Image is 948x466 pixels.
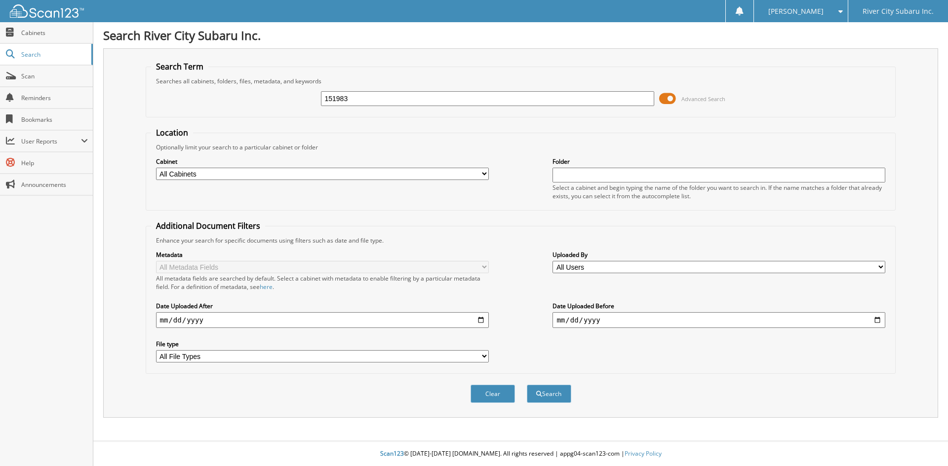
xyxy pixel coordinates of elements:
[156,312,489,328] input: start
[899,419,948,466] iframe: Chat Widget
[553,157,885,166] label: Folder
[151,127,193,138] legend: Location
[21,72,88,80] span: Scan
[21,94,88,102] span: Reminders
[21,180,88,189] span: Announcements
[156,274,489,291] div: All metadata fields are searched by default. Select a cabinet with metadata to enable filtering b...
[863,8,934,14] span: River City Subaru Inc.
[260,283,273,291] a: here
[21,159,88,167] span: Help
[151,236,891,245] div: Enhance your search for specific documents using filters such as date and file type.
[553,251,885,259] label: Uploaded By
[681,95,725,103] span: Advanced Search
[93,442,948,466] div: © [DATE]-[DATE] [DOMAIN_NAME]. All rights reserved | appg04-scan123-com |
[21,115,88,124] span: Bookmarks
[553,302,885,310] label: Date Uploaded Before
[380,449,404,458] span: Scan123
[768,8,824,14] span: [PERSON_NAME]
[103,27,938,43] h1: Search River City Subaru Inc.
[527,385,571,403] button: Search
[151,77,891,85] div: Searches all cabinets, folders, files, metadata, and keywords
[553,312,885,328] input: end
[625,449,662,458] a: Privacy Policy
[151,61,208,72] legend: Search Term
[156,251,489,259] label: Metadata
[156,302,489,310] label: Date Uploaded After
[553,183,885,200] div: Select a cabinet and begin typing the name of the folder you want to search in. If the name match...
[151,143,891,151] div: Optionally limit your search to a particular cabinet or folder
[156,157,489,166] label: Cabinet
[156,340,489,348] label: File type
[21,50,86,59] span: Search
[10,4,84,18] img: scan123-logo-white.svg
[21,29,88,37] span: Cabinets
[151,220,265,231] legend: Additional Document Filters
[21,137,81,145] span: User Reports
[471,385,515,403] button: Clear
